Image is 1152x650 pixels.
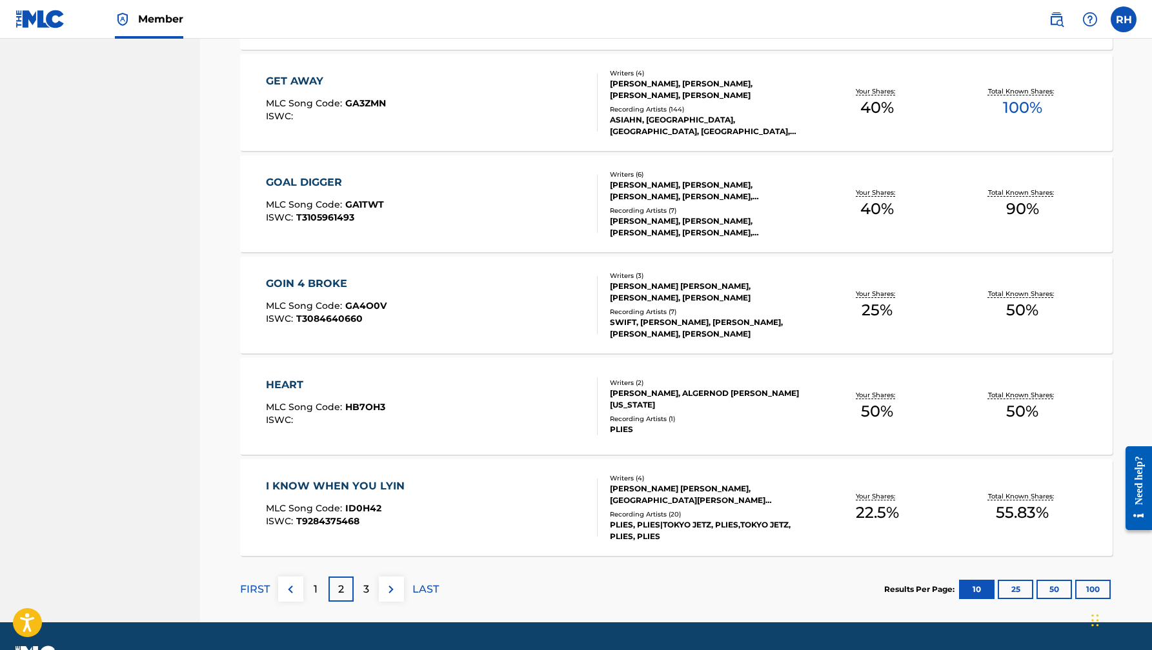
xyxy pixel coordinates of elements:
[856,501,899,524] span: 22.5 %
[610,519,805,542] div: PLIES, PLIES|TOKYO JETZ, PLIES,TOKYO JETZ, PLIES, PLIES
[884,584,958,595] p: Results Per Page:
[1116,437,1152,540] iframe: Resource Center
[988,491,1057,501] p: Total Known Shares:
[610,104,805,114] div: Recording Artists ( 144 )
[610,215,805,239] div: [PERSON_NAME], [PERSON_NAME], [PERSON_NAME], [PERSON_NAME], [PERSON_NAME]
[610,78,805,101] div: [PERSON_NAME], [PERSON_NAME], [PERSON_NAME], [PERSON_NAME]
[610,68,805,78] div: Writers ( 4 )
[296,515,359,527] span: T9284375468
[1006,400,1038,423] span: 50 %
[610,114,805,137] div: ASIAHN, [GEOGRAPHIC_DATA], [GEOGRAPHIC_DATA], [GEOGRAPHIC_DATA], [GEOGRAPHIC_DATA]
[412,582,439,597] p: LAST
[610,473,805,483] div: Writers ( 4 )
[610,414,805,424] div: Recording Artists ( 1 )
[266,175,384,190] div: GOAL DIGGER
[266,515,296,527] span: ISWC :
[988,188,1057,197] p: Total Known Shares:
[266,74,386,89] div: GET AWAY
[345,502,381,514] span: ID0H42
[860,96,894,119] span: 40 %
[345,300,387,311] span: GA4O0V
[266,502,345,514] span: MLC Song Code :
[1091,601,1099,640] div: Drag
[138,12,183,26] span: Member
[856,390,898,400] p: Your Shares:
[266,414,296,426] span: ISWC :
[856,188,898,197] p: Your Shares:
[861,400,893,423] span: 50 %
[266,478,411,494] div: I KNOW WHEN YOU LYIN
[266,276,387,291] div: GOIN 4 BROKE
[610,424,805,435] div: PLIES
[266,199,345,210] span: MLC Song Code :
[862,299,893,322] span: 25 %
[1087,588,1152,650] iframe: Chat Widget
[363,582,369,597] p: 3
[610,509,805,519] div: Recording Artists ( 20 )
[15,10,65,28] img: MLC Logo
[1006,197,1039,221] span: 90 %
[240,54,1113,151] a: GET AWAYMLC Song Code:GA3ZMNISWC:Writers (4)[PERSON_NAME], [PERSON_NAME], [PERSON_NAME], [PERSON_...
[240,257,1113,353] a: GOIN 4 BROKEMLC Song Code:GA4O0VISWC:T3084640660Writers (3)[PERSON_NAME] [PERSON_NAME], [PERSON_N...
[345,97,386,109] span: GA3ZMN
[296,212,354,223] span: T3105961493
[1049,12,1064,27] img: search
[610,179,805,202] div: [PERSON_NAME], [PERSON_NAME], [PERSON_NAME], [PERSON_NAME], [PERSON_NAME], [PERSON_NAME]
[1003,96,1042,119] span: 100 %
[856,86,898,96] p: Your Shares:
[860,197,894,221] span: 40 %
[610,281,805,304] div: [PERSON_NAME] [PERSON_NAME], [PERSON_NAME], [PERSON_NAME]
[610,307,805,317] div: Recording Artists ( 7 )
[988,86,1057,96] p: Total Known Shares:
[610,378,805,388] div: Writers ( 2 )
[266,377,385,393] div: HEART
[296,313,363,324] span: T3084640660
[988,289,1057,299] p: Total Known Shares:
[240,155,1113,252] a: GOAL DIGGERMLC Song Code:GA1TWTISWC:T3105961493Writers (6)[PERSON_NAME], [PERSON_NAME], [PERSON_N...
[383,582,399,597] img: right
[345,199,384,210] span: GA1TWT
[240,459,1113,556] a: I KNOW WHEN YOU LYINMLC Song Code:ID0H42ISWC:T9284375468Writers (4)[PERSON_NAME] [PERSON_NAME], [...
[996,501,1049,524] span: 55.83 %
[610,271,805,281] div: Writers ( 3 )
[266,110,296,122] span: ISWC :
[1075,580,1111,599] button: 100
[314,582,318,597] p: 1
[988,390,1057,400] p: Total Known Shares:
[959,580,995,599] button: 10
[856,491,898,501] p: Your Shares:
[1036,580,1072,599] button: 50
[610,206,805,215] div: Recording Artists ( 7 )
[1006,299,1038,322] span: 50 %
[610,388,805,411] div: [PERSON_NAME], ALGERNOD [PERSON_NAME][US_STATE]
[345,401,385,413] span: HB7OH3
[266,300,345,311] span: MLC Song Code :
[610,317,805,340] div: SWIFT, [PERSON_NAME], [PERSON_NAME], [PERSON_NAME], [PERSON_NAME]
[1077,6,1103,32] div: Help
[610,170,805,179] div: Writers ( 6 )
[266,212,296,223] span: ISWC :
[610,483,805,506] div: [PERSON_NAME] [PERSON_NAME], [GEOGRAPHIC_DATA][PERSON_NAME][US_STATE], DREEK, [PERSON_NAME]
[1082,12,1098,27] img: help
[240,358,1113,455] a: HEARTMLC Song Code:HB7OH3ISWC:Writers (2)[PERSON_NAME], ALGERNOD [PERSON_NAME][US_STATE]Recording...
[338,582,344,597] p: 2
[1111,6,1137,32] div: User Menu
[856,289,898,299] p: Your Shares:
[240,582,270,597] p: FIRST
[266,313,296,324] span: ISWC :
[1044,6,1069,32] a: Public Search
[115,12,130,27] img: Top Rightsholder
[266,97,345,109] span: MLC Song Code :
[998,580,1033,599] button: 25
[283,582,298,597] img: left
[266,401,345,413] span: MLC Song Code :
